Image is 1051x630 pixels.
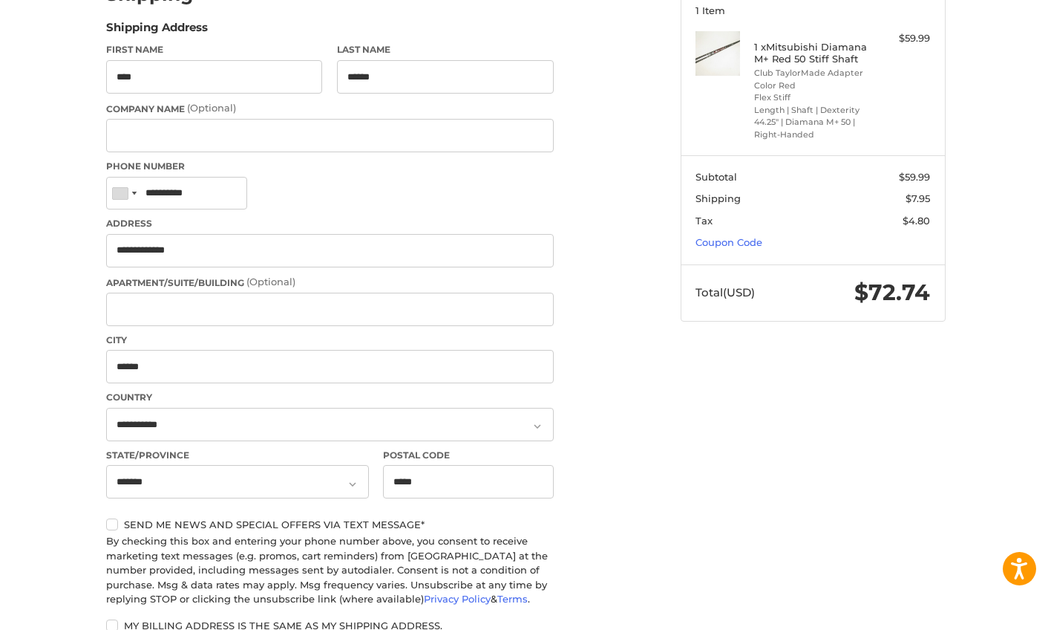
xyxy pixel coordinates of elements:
a: Privacy Policy [424,593,491,605]
a: Coupon Code [695,236,762,248]
li: Club TaylorMade Adapter [754,67,868,79]
div: By checking this box and entering your phone number above, you consent to receive marketing text ... [106,534,554,607]
span: Total (USD) [695,285,755,299]
small: (Optional) [246,276,295,288]
h4: 1 x Mitsubishi Diamana M+ Red 50 Stiff Shaft [754,41,868,65]
span: $72.74 [854,279,930,306]
label: Apartment/Suite/Building [106,275,554,290]
span: $4.80 [903,215,930,227]
a: Terms [497,593,528,605]
div: $59.99 [871,31,930,46]
span: Shipping [695,192,741,204]
label: Address [106,217,554,230]
label: Send me news and special offers via text message* [106,519,554,530]
label: Phone Number [106,160,554,173]
li: Flex Stiff [754,91,868,104]
span: Subtotal [695,171,737,183]
span: Tax [695,215,713,227]
label: Company Name [106,101,554,116]
li: Color Red [754,79,868,92]
h3: 1 Item [695,4,930,16]
li: Length | Shaft | Dexterity 44.25" | Diamana M+ 50 | Right-Handed [754,104,868,141]
label: State/Province [106,449,369,462]
label: First Name [106,43,323,56]
iframe: Google Customer Reviews [929,590,1051,630]
label: Country [106,391,554,404]
label: City [106,334,554,347]
small: (Optional) [187,102,236,114]
legend: Shipping Address [106,19,208,43]
span: $59.99 [899,171,930,183]
span: $7.95 [906,192,930,204]
label: Last Name [337,43,554,56]
label: Postal Code [383,449,554,462]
